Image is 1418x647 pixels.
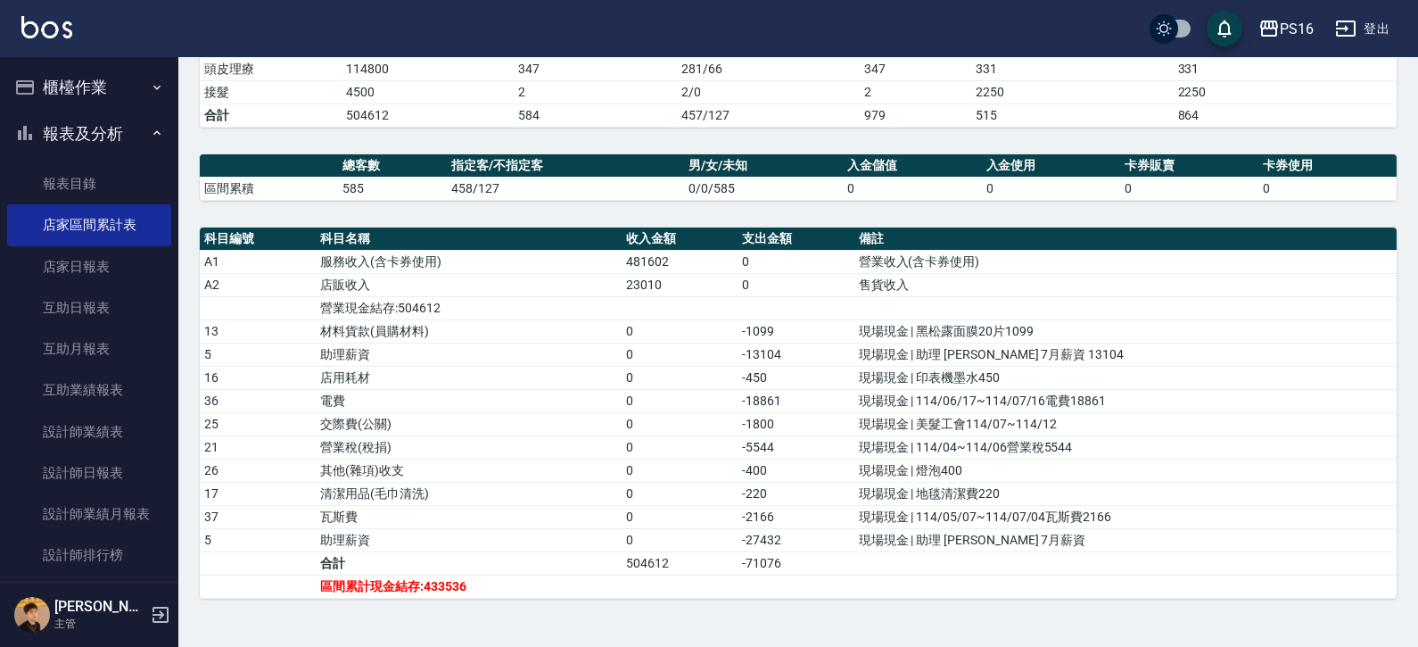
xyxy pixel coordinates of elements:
button: PS16 [1251,11,1321,47]
td: 864 [1174,104,1397,127]
td: 區間累計現金結存:433536 [316,575,622,598]
td: 區間累積 [200,177,338,200]
td: 457/127 [677,104,860,127]
td: 0 [622,366,738,389]
th: 入金儲值 [843,154,981,178]
th: 卡券使用 [1258,154,1397,178]
th: 支出金額 [738,228,853,251]
td: 585 [338,177,447,200]
td: 458/127 [447,177,683,200]
td: 助理薪資 [316,528,622,552]
td: 36 [200,389,316,412]
td: A2 [200,273,316,296]
td: 0 [622,319,738,343]
td: -1800 [738,412,853,435]
td: -5544 [738,435,853,459]
td: 0 [1120,177,1258,200]
button: 登出 [1328,12,1397,46]
td: 2 / 0 [677,80,860,104]
td: 現場現金 | 美髮工會114/07~114/12 [854,412,1397,435]
td: -2166 [738,505,853,528]
th: 卡券販賣 [1120,154,1258,178]
th: 指定客/不指定客 [447,154,683,178]
td: 515 [971,104,1174,127]
td: 0 [622,482,738,505]
td: -18861 [738,389,853,412]
button: save [1207,11,1242,46]
td: 26 [200,459,316,482]
div: PS16 [1280,18,1314,40]
td: 0 [622,435,738,459]
td: 281 / 66 [677,57,860,80]
td: 現場現金 | 黑松露面膜20片1099 [854,319,1397,343]
td: 接髮 [200,80,342,104]
td: 0 [622,505,738,528]
td: 504612 [622,552,738,575]
td: 材料貨款(員購材料) [316,319,622,343]
td: 114800 [342,57,514,80]
td: 347 [860,57,971,80]
td: -71076 [738,552,853,575]
td: 4500 [342,80,514,104]
td: 交際費(公關) [316,412,622,435]
a: 互助業績報表 [7,369,171,411]
td: 營業現金結存:504612 [316,296,622,319]
td: 584 [514,104,677,127]
td: 現場現金 | 助理 [PERSON_NAME] 7月薪資 [854,528,1397,552]
td: 店用耗材 [316,366,622,389]
td: 0 [622,459,738,482]
td: A1 [200,250,316,273]
td: 979 [860,104,971,127]
td: 0 [738,273,853,296]
a: 店家日報表 [7,246,171,287]
td: 0 [622,389,738,412]
th: 備註 [854,228,1397,251]
td: 5 [200,343,316,366]
td: 合計 [200,104,342,127]
td: 37 [200,505,316,528]
td: 5 [200,528,316,552]
td: 23010 [622,273,738,296]
td: 504612 [342,104,514,127]
td: -400 [738,459,853,482]
button: 報表及分析 [7,111,171,157]
td: 店販收入 [316,273,622,296]
th: 入金使用 [982,154,1120,178]
table: a dense table [200,228,1397,599]
h5: [PERSON_NAME] [54,598,145,616]
td: 331 [1174,57,1397,80]
td: 助理薪資 [316,343,622,366]
td: 瓦斯費 [316,505,622,528]
td: 現場現金 | 地毯清潔費220 [854,482,1397,505]
td: 2 [860,80,971,104]
td: 現場現金 | 助理 [PERSON_NAME] 7月薪資 13104 [854,343,1397,366]
td: 現場現金 | 114/05/07~114/07/04瓦斯費2166 [854,505,1397,528]
th: 總客數 [338,154,447,178]
th: 男/女/未知 [684,154,843,178]
a: 設計師日報表 [7,452,171,494]
td: 0/0/585 [684,177,843,200]
td: -1099 [738,319,853,343]
a: 商品消耗明細 [7,576,171,618]
td: 0 [982,177,1120,200]
td: 營業稅(稅捐) [316,435,622,459]
a: 設計師業績月報表 [7,494,171,535]
td: 16 [200,366,316,389]
td: 0 [843,177,981,200]
td: 17 [200,482,316,505]
td: 現場現金 | 印表機墨水450 [854,366,1397,389]
td: -450 [738,366,853,389]
td: 頭皮理療 [200,57,342,80]
td: 331 [971,57,1174,80]
button: 櫃檯作業 [7,64,171,111]
a: 設計師排行榜 [7,535,171,576]
a: 報表目錄 [7,163,171,204]
td: 481602 [622,250,738,273]
td: 0 [622,343,738,366]
th: 科目名稱 [316,228,622,251]
td: 0 [1258,177,1397,200]
table: a dense table [200,154,1397,201]
td: 清潔用品(毛巾清洗) [316,482,622,505]
td: 現場現金 | 114/04~114/06營業稅5544 [854,435,1397,459]
td: -13104 [738,343,853,366]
